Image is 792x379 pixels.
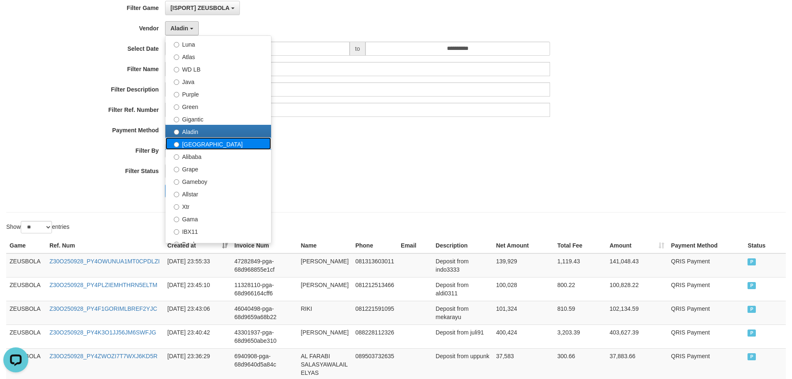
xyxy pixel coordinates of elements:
label: Gigantic [165,112,271,125]
label: Alibaba [165,150,271,162]
th: Game [6,238,46,253]
td: ZEUSBOLA [6,301,46,325]
input: Aladin [174,129,179,135]
label: Atlas [165,50,271,62]
span: PAID [748,329,756,337]
span: PAID [748,258,756,265]
input: [GEOGRAPHIC_DATA] [174,142,179,147]
th: Status [744,238,786,253]
td: Deposit from aldi0311 [432,277,493,301]
span: PAID [748,282,756,289]
td: 46040498-pga-68d9659a68b22 [231,301,298,325]
td: 081212513466 [352,277,397,301]
td: 3,203.39 [554,325,606,348]
span: Aladin [170,25,188,32]
td: RIKI [298,301,352,325]
td: 081313603011 [352,253,397,277]
span: [ISPORT] ZEUSBOLA [170,5,229,11]
td: ZEUSBOLA [6,325,46,348]
label: [GEOGRAPHIC_DATA] [165,137,271,150]
th: Phone [352,238,397,253]
a: Z30O250928_PY4OWUNUA1MT0CPDLZI [49,258,160,265]
td: 47282849-pga-68d968855e1cf [231,253,298,277]
td: 810.59 [554,301,606,325]
td: ZEUSBOLA [6,253,46,277]
td: 403,627.39 [606,325,668,348]
label: Allstar [165,187,271,200]
td: [PERSON_NAME] [298,325,352,348]
td: [DATE] 23:43:06 [164,301,231,325]
select: Showentries [21,221,52,233]
input: Purple [174,92,179,97]
td: QRIS Payment [668,301,744,325]
td: [DATE] 23:40:42 [164,325,231,348]
td: QRIS Payment [668,325,744,348]
input: Gameboy [174,179,179,185]
th: Amount: activate to sort column ascending [606,238,668,253]
input: Green [174,104,179,110]
label: Purple [165,87,271,100]
input: Xtr [174,204,179,210]
td: 800.22 [554,277,606,301]
td: 102,134.59 [606,301,668,325]
th: Created at: activate to sort column ascending [164,238,231,253]
th: Description [432,238,493,253]
th: Ref. Num [46,238,164,253]
label: IBX11 [165,225,271,237]
input: IBX11 [174,229,179,235]
th: Invoice Num [231,238,298,253]
a: Z30O250928_PY4ZWOZI7T7WXJ6KD5R [49,353,158,359]
th: Email [397,238,432,253]
label: Borde [165,237,271,250]
a: Z30O250928_PY4PLZIEMHTHRN5ELTM [49,282,158,288]
td: 11328110-pga-68d966164cff6 [231,277,298,301]
input: Java [174,79,179,85]
input: Luna [174,42,179,47]
td: 081221591095 [352,301,397,325]
label: Gama [165,212,271,225]
td: Deposit from indo3333 [432,253,493,277]
input: Atlas [174,54,179,60]
label: Gameboy [165,175,271,187]
span: PAID [748,353,756,360]
td: 100,828.22 [606,277,668,301]
label: Java [165,75,271,87]
input: Gama [174,217,179,222]
td: 139,929 [493,253,554,277]
label: Aladin [165,125,271,137]
label: Green [165,100,271,112]
td: [DATE] 23:55:33 [164,253,231,277]
td: Deposit from mekarayu [432,301,493,325]
input: WD LB [174,67,179,72]
td: 43301937-pga-68d9650abe310 [231,325,298,348]
td: 141,048.43 [606,253,668,277]
a: Z30O250928_PY4F1GORIMLBREF2YJC [49,305,157,312]
button: Aladin [165,21,199,35]
a: Z30O250928_PY4K3O1JJ56JM6SWFJG [49,329,156,336]
button: Open LiveChat chat widget [3,3,28,28]
label: Xtr [165,200,271,212]
th: Name [298,238,352,253]
label: Show entries [6,221,69,233]
input: Gigantic [174,117,179,122]
span: PAID [748,306,756,313]
input: Alibaba [174,154,179,160]
td: 100,028 [493,277,554,301]
th: Payment Method [668,238,744,253]
label: Grape [165,162,271,175]
input: Grape [174,167,179,172]
td: Deposit from juli91 [432,325,493,348]
th: Total Fee [554,238,606,253]
label: WD LB [165,62,271,75]
td: 088228112326 [352,325,397,348]
label: Luna [165,37,271,50]
td: ZEUSBOLA [6,277,46,301]
th: Net Amount [493,238,554,253]
button: [ISPORT] ZEUSBOLA [165,1,240,15]
span: to [350,42,365,56]
td: QRIS Payment [668,277,744,301]
input: Borde [174,242,179,247]
td: 101,324 [493,301,554,325]
td: QRIS Payment [668,253,744,277]
td: 1,119.43 [554,253,606,277]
